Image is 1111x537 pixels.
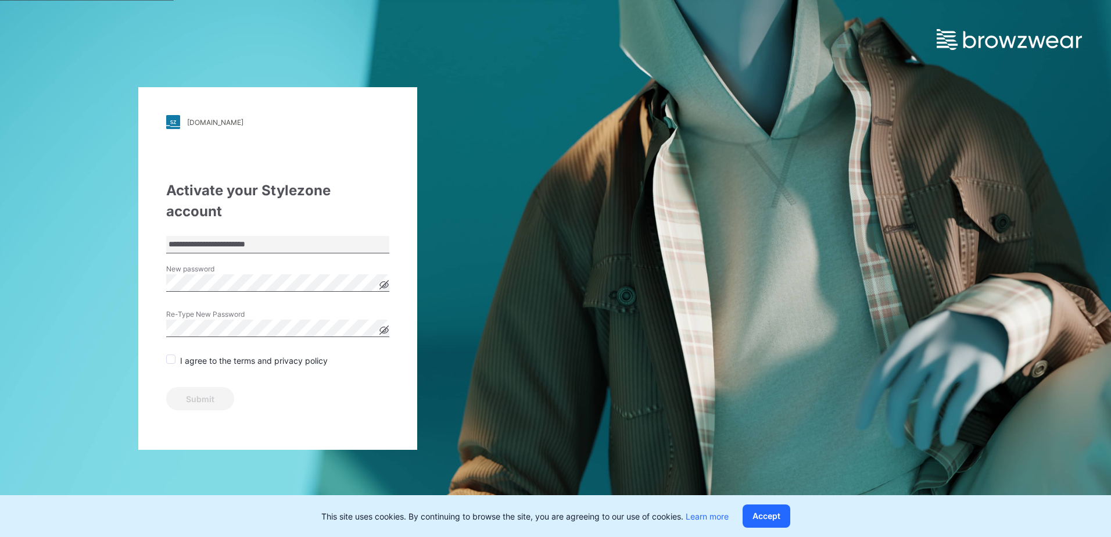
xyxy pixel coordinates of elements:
[234,356,255,366] a: terms
[180,355,328,367] p: I agree to the and
[166,180,389,222] div: Activate your Stylezone account
[272,356,328,366] a: privacy policy
[166,264,248,274] label: New password
[166,309,248,320] label: Re-Type New Password
[187,118,243,127] div: [DOMAIN_NAME]
[686,511,729,521] a: Learn more
[937,29,1082,50] img: browzwear-logo.e42bd6dac1945053ebaf764b6aa21510.svg
[321,510,729,522] p: This site uses cookies. By continuing to browse the site, you are agreeing to our use of cookies.
[166,115,389,129] a: [DOMAIN_NAME]
[166,115,180,129] img: stylezone-logo.562084cfcfab977791bfbf7441f1a819.svg
[743,504,790,528] button: Accept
